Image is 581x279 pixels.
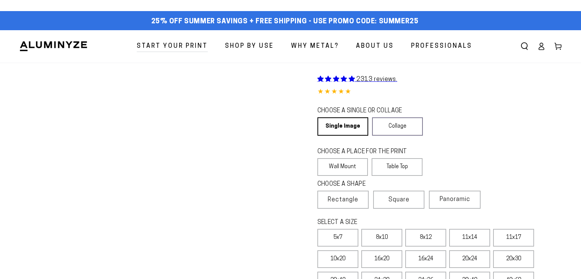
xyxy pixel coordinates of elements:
label: 20x24 [449,250,490,268]
legend: SELECT A SIZE [317,218,461,227]
summary: Search our site [516,38,533,55]
label: 8x10 [361,229,402,247]
a: Single Image [317,117,368,136]
span: Shop By Use [225,41,274,52]
a: Start Your Print [131,36,214,57]
legend: CHOOSE A PLACE FOR THE PRINT [317,148,416,156]
a: Professionals [405,36,478,57]
label: 16x24 [405,250,446,268]
label: 11x14 [449,229,490,247]
img: Aluminyze [19,41,88,52]
span: About Us [356,41,394,52]
legend: CHOOSE A SHAPE [317,180,417,189]
label: 8x12 [405,229,446,247]
span: 25% off Summer Savings + Free Shipping - Use Promo Code: SUMMER25 [151,18,419,26]
a: Why Metal? [285,36,345,57]
span: Why Metal? [291,41,339,52]
label: 20x30 [493,250,534,268]
span: 2313 reviews. [356,76,397,83]
label: Wall Mount [317,158,368,176]
span: Rectangle [328,195,358,204]
span: Start Your Print [137,41,208,52]
a: Shop By Use [219,36,280,57]
label: 11x17 [493,229,534,247]
legend: CHOOSE A SINGLE OR COLLAGE [317,107,416,115]
span: Square [388,195,409,204]
a: Collage [372,117,423,136]
a: About Us [350,36,400,57]
label: 16x20 [361,250,402,268]
div: 4.85 out of 5.0 stars [317,87,562,98]
span: Panoramic [440,196,470,203]
span: Professionals [411,41,472,52]
label: Table Top [372,158,422,176]
label: 10x20 [317,250,358,268]
label: 5x7 [317,229,358,247]
a: 2313 reviews. [317,76,397,83]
